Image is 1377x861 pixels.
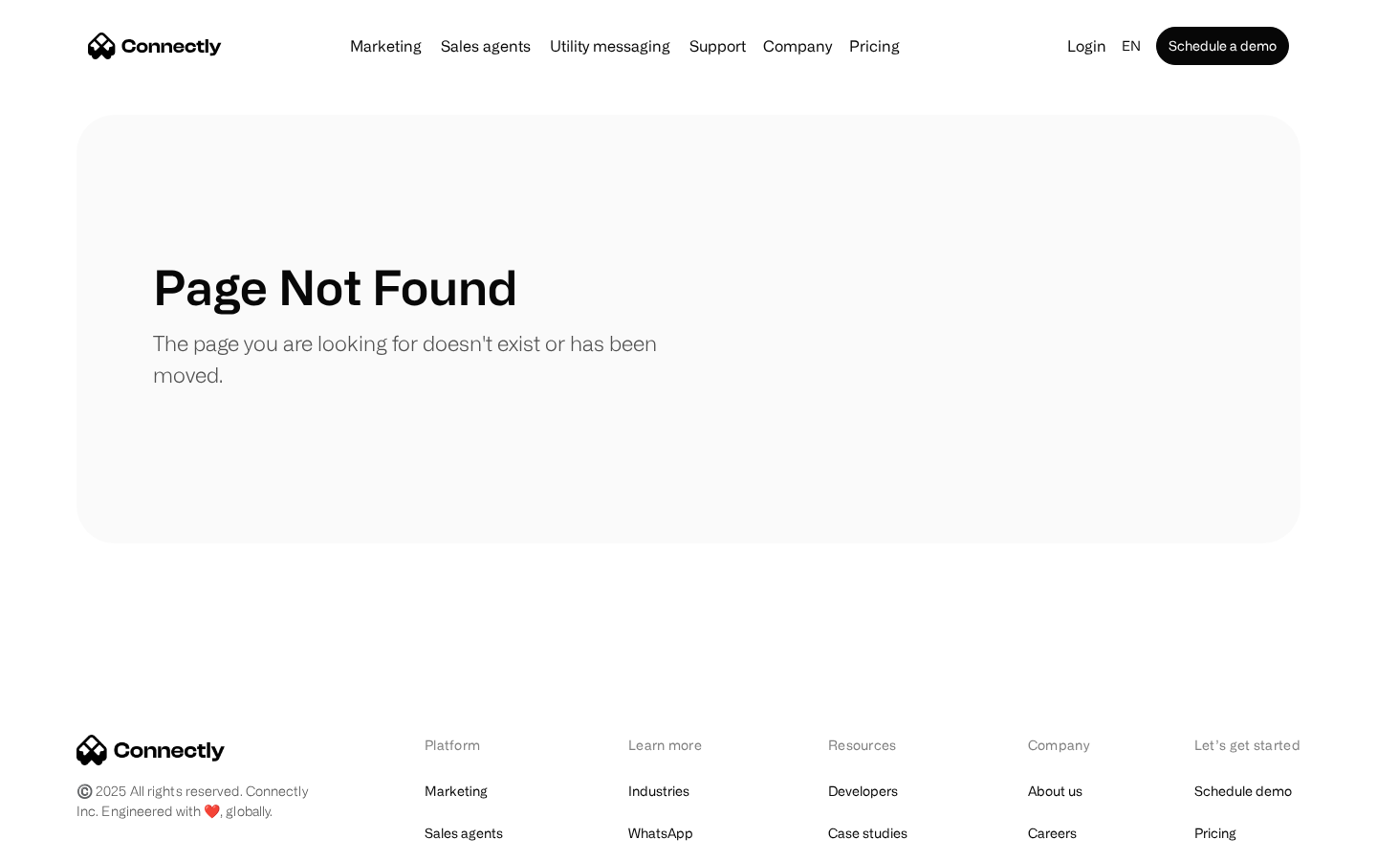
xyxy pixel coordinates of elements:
[425,820,503,847] a: Sales agents
[38,828,115,854] ul: Language list
[153,327,688,390] p: The page you are looking for doesn't exist or has been moved.
[153,258,517,316] h1: Page Not Found
[628,820,693,847] a: WhatsApp
[763,33,832,59] div: Company
[19,826,115,854] aside: Language selected: English
[1028,820,1077,847] a: Careers
[1060,33,1114,59] a: Login
[628,778,689,805] a: Industries
[425,735,529,755] div: Platform
[828,735,929,755] div: Resources
[425,778,488,805] a: Marketing
[1156,27,1289,65] a: Schedule a demo
[841,38,907,54] a: Pricing
[1194,735,1300,755] div: Let’s get started
[828,820,907,847] a: Case studies
[828,778,898,805] a: Developers
[682,38,754,54] a: Support
[1028,735,1095,755] div: Company
[342,38,429,54] a: Marketing
[628,735,729,755] div: Learn more
[1194,820,1236,847] a: Pricing
[542,38,678,54] a: Utility messaging
[433,38,538,54] a: Sales agents
[1194,778,1292,805] a: Schedule demo
[1122,33,1141,59] div: en
[1028,778,1082,805] a: About us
